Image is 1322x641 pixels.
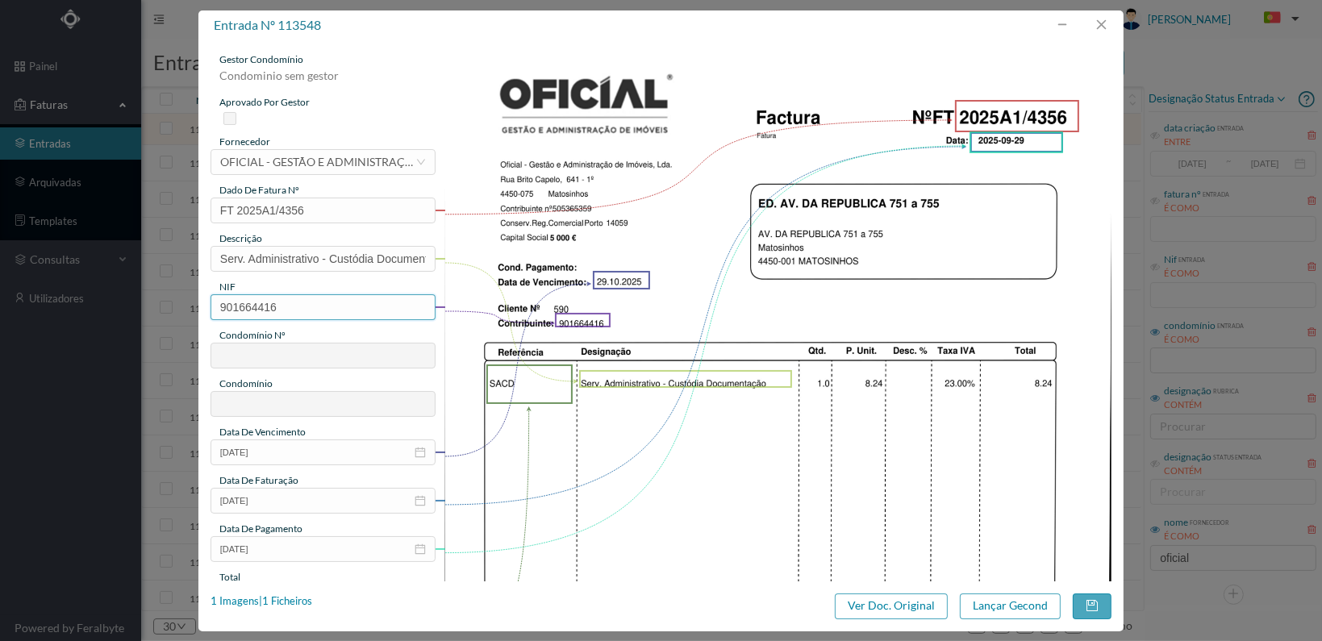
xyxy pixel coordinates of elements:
[219,232,262,244] span: descrição
[211,67,436,95] div: Condominio sem gestor
[219,377,273,389] span: condomínio
[219,571,240,583] span: total
[415,447,426,458] i: icon: calendar
[211,593,312,610] div: 1 Imagens | 1 Ficheiros
[219,329,286,341] span: condomínio nº
[219,184,299,196] span: dado de fatura nº
[219,474,298,486] span: data de faturação
[214,17,321,32] span: entrada nº 113548
[415,495,426,506] i: icon: calendar
[219,281,236,293] span: NIF
[219,522,302,535] span: data de pagamento
[1251,6,1306,31] button: PT
[219,96,310,108] span: aprovado por gestor
[416,157,426,167] i: icon: down
[835,593,948,619] button: Ver Doc. Original
[219,135,270,148] span: fornecedor
[220,150,415,174] div: OFICIAL - GESTÃO E ADMINISTRAÇÃO DE IMÓVEIS LDA
[219,426,306,438] span: data de vencimento
[960,593,1061,619] button: Lançar Gecond
[415,543,426,555] i: icon: calendar
[219,53,303,65] span: gestor condomínio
